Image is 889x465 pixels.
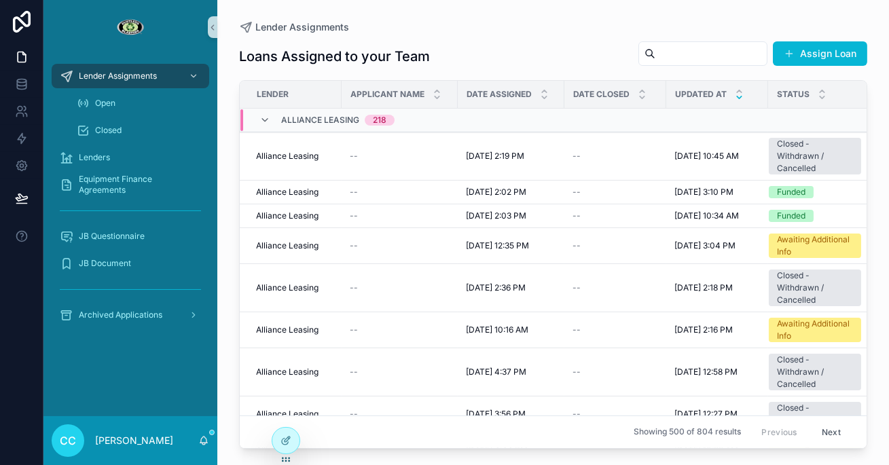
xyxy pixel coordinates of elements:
div: Closed - Unresponsive [777,402,853,426]
a: Equipment Finance Agreements [52,172,209,197]
span: Closed [95,125,122,136]
span: [DATE] 3:56 PM [466,409,526,420]
span: [DATE] 2:19 PM [466,151,524,162]
a: Alliance Leasing [256,210,333,221]
div: Closed - Withdrawn / Cancelled [777,138,853,174]
span: -- [350,240,358,251]
a: Alliance Leasing [256,324,333,335]
a: [DATE] 3:04 PM [674,240,760,251]
span: -- [573,324,581,335]
span: Lender Assignments [255,20,349,34]
a: Alliance Leasing [256,367,333,377]
span: Alliance Leasing [256,240,319,251]
a: Awaiting Additional Info [769,234,861,258]
a: [DATE] 10:34 AM [674,210,760,221]
span: -- [573,151,581,162]
a: [DATE] 2:16 PM [674,324,760,335]
a: [DATE] 2:18 PM [674,282,760,293]
a: Funded [769,210,861,222]
p: [PERSON_NAME] [95,434,173,447]
span: -- [350,409,358,420]
a: [DATE] 3:56 PM [466,409,556,420]
h1: Loans Assigned to your Team [239,47,430,66]
a: Lender Assignments [239,20,349,34]
a: Archived Applications [52,303,209,327]
a: -- [573,282,658,293]
a: [DATE] 3:10 PM [674,187,760,198]
a: -- [573,210,658,221]
a: [DATE] 2:36 PM [466,282,556,293]
span: [DATE] 2:16 PM [674,324,733,335]
span: [DATE] 10:16 AM [466,324,528,335]
span: -- [573,210,581,221]
div: Awaiting Additional Info [777,234,853,258]
span: Lender Assignments [79,71,157,81]
span: [DATE] 3:10 PM [674,187,733,198]
a: -- [573,151,658,162]
span: -- [350,282,358,293]
span: Applicant Name [350,89,424,100]
span: Alliance Leasing [256,324,319,335]
a: [DATE] 4:37 PM [466,367,556,377]
a: [DATE] 2:02 PM [466,187,556,198]
span: Lenders [79,152,110,163]
a: Alliance Leasing [256,282,333,293]
span: [DATE] 10:45 AM [674,151,739,162]
div: scrollable content [43,54,217,345]
span: -- [573,282,581,293]
span: Lender [257,89,289,100]
div: Funded [777,210,805,222]
a: [DATE] 10:16 AM [466,324,556,335]
span: -- [350,210,358,221]
span: Open [95,98,115,109]
a: -- [350,367,450,377]
a: Alliance Leasing [256,187,333,198]
a: Lender Assignments [52,64,209,88]
span: Date Closed [573,89,630,100]
a: [DATE] 2:03 PM [466,210,556,221]
a: [DATE] 12:27 PM [674,409,760,420]
a: -- [573,324,658,335]
div: 218 [373,115,386,126]
a: -- [573,240,658,251]
span: Alliance Leasing [281,115,359,126]
a: Lenders [52,145,209,170]
span: -- [350,324,358,335]
a: -- [350,210,450,221]
button: Next [812,422,850,443]
span: Status [777,89,810,100]
div: Awaiting Additional Info [777,318,853,342]
a: -- [573,367,658,377]
span: -- [350,151,358,162]
span: -- [573,187,581,198]
a: JB Document [52,251,209,276]
span: -- [573,409,581,420]
span: [DATE] 2:18 PM [674,282,733,293]
a: -- [350,240,450,251]
a: [DATE] 12:58 PM [674,367,760,377]
span: [DATE] 3:04 PM [674,240,736,251]
a: Alliance Leasing [256,409,333,420]
a: [DATE] 12:35 PM [466,240,556,251]
a: -- [350,324,450,335]
a: -- [573,187,658,198]
a: -- [350,282,450,293]
a: Closed - Withdrawn / Cancelled [769,269,861,306]
a: [DATE] 2:19 PM [466,151,556,162]
a: Closed - Withdrawn / Cancelled [769,354,861,390]
span: Date Assigned [467,89,532,100]
a: -- [350,409,450,420]
div: Closed - Withdrawn / Cancelled [777,354,853,390]
a: -- [350,151,450,162]
a: Closed - Unresponsive [769,402,861,426]
span: Alliance Leasing [256,210,319,221]
a: [DATE] 10:45 AM [674,151,760,162]
div: Funded [777,186,805,198]
span: [DATE] 4:37 PM [466,367,526,377]
img: App logo [116,16,144,38]
span: Archived Applications [79,310,162,320]
a: Closed - Withdrawn / Cancelled [769,138,861,174]
span: [DATE] 12:27 PM [674,409,738,420]
span: [DATE] 2:36 PM [466,282,526,293]
span: CC [60,432,76,449]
